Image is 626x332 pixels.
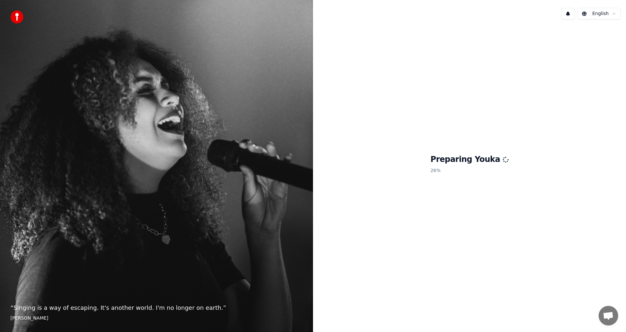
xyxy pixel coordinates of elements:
[10,315,303,322] footer: [PERSON_NAME]
[430,154,509,165] h1: Preparing Youka
[10,303,303,312] p: “ Singing is a way of escaping. It's another world. I'm no longer on earth. ”
[599,306,618,325] div: Open chat
[10,10,23,24] img: youka
[430,165,509,177] p: 26 %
